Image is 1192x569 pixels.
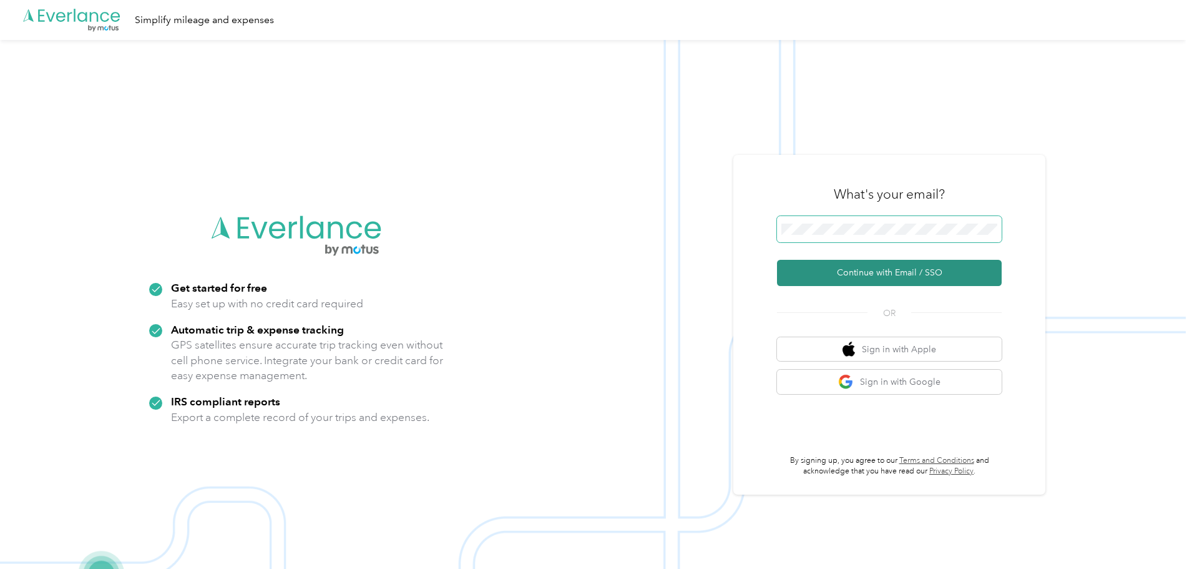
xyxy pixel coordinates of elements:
[171,323,344,336] strong: Automatic trip & expense tracking
[171,296,363,312] p: Easy set up with no credit card required
[777,260,1002,286] button: Continue with Email / SSO
[838,374,854,390] img: google logo
[834,186,945,203] h3: What's your email?
[867,307,911,320] span: OR
[777,370,1002,394] button: google logoSign in with Google
[777,455,1002,477] p: By signing up, you agree to our and acknowledge that you have read our .
[777,337,1002,362] button: apple logoSign in with Apple
[899,456,974,465] a: Terms and Conditions
[929,467,974,476] a: Privacy Policy
[171,337,444,383] p: GPS satellites ensure accurate trip tracking even without cell phone service. Integrate your bank...
[171,410,429,425] p: Export a complete record of your trips and expenses.
[843,342,855,357] img: apple logo
[135,12,274,28] div: Simplify mileage and expenses
[171,395,280,408] strong: IRS compliant reports
[171,281,267,294] strong: Get started for free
